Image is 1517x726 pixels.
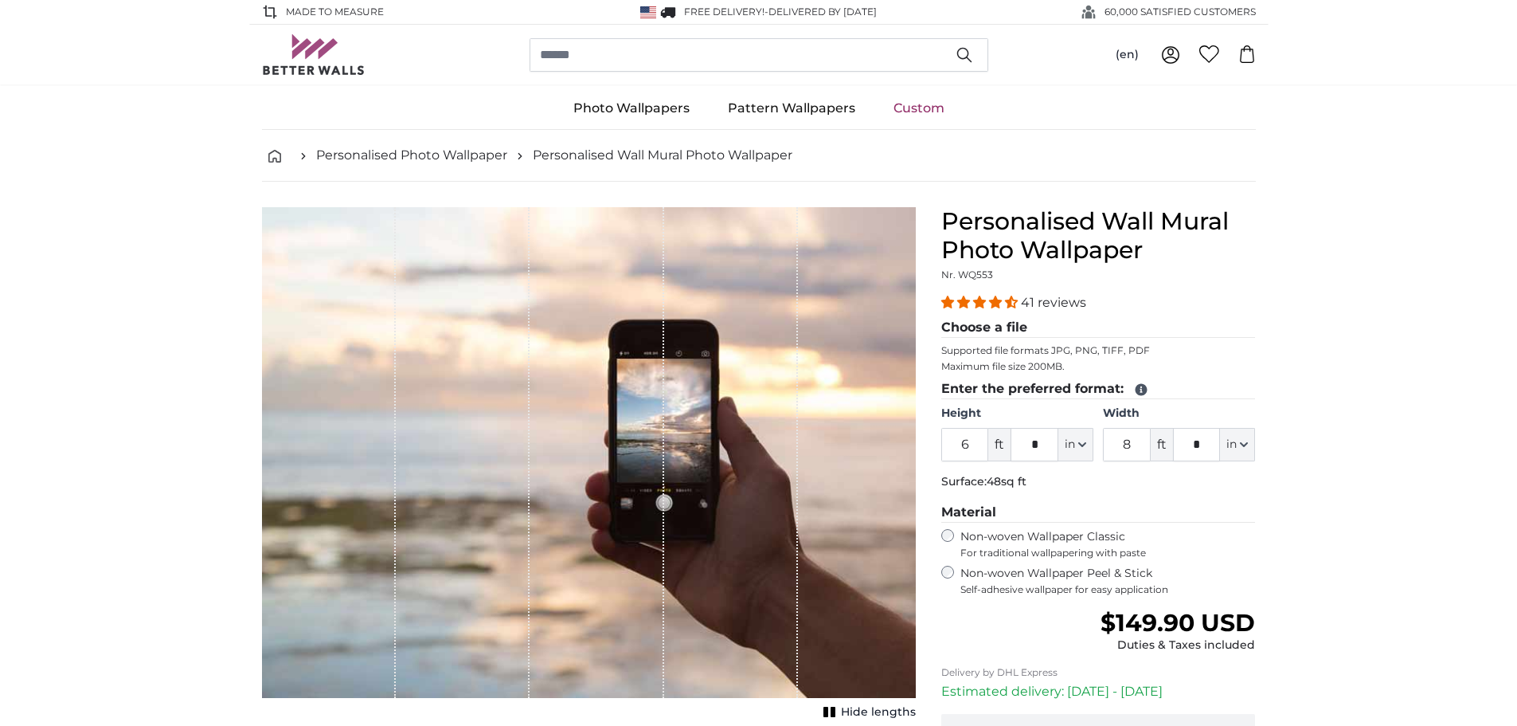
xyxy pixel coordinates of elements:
[941,666,1256,679] p: Delivery by DHL Express
[262,207,916,724] div: 1 of 1
[1103,41,1151,69] button: (en)
[640,6,656,18] img: United States
[841,704,916,720] span: Hide lengths
[262,130,1256,182] nav: breadcrumbs
[819,701,916,724] button: Hide lengths
[941,379,1256,399] legend: Enter the preferred format:
[1101,608,1255,638] span: $149.90 USD
[286,5,384,19] span: Made to Measure
[941,682,1256,701] p: Estimated delivery: [DATE] - [DATE]
[960,583,1256,596] span: Self-adhesive wallpaper for easy application
[1220,428,1255,461] button: in
[960,529,1256,559] label: Non-woven Wallpaper Classic
[941,503,1256,523] legend: Material
[1021,295,1086,310] span: 41 reviews
[1105,5,1256,19] span: 60,000 SATISFIED CUSTOMERS
[554,88,709,129] a: Photo Wallpapers
[1151,428,1173,461] span: ft
[1101,638,1255,653] div: Duties & Taxes included
[941,207,1256,265] h1: Personalised Wall Mural Photo Wallpaper
[533,146,792,165] a: Personalised Wall Mural Photo Wallpaper
[941,360,1256,373] p: Maximum file size 200MB.
[768,6,877,18] span: Delivered by [DATE]
[684,6,764,18] span: FREE delivery!
[960,566,1256,596] label: Non-woven Wallpaper Peel & Stick
[1058,428,1093,461] button: in
[1226,437,1237,453] span: in
[764,6,877,18] span: -
[960,547,1256,559] span: For traditional wallpapering with paste
[941,295,1021,310] span: 4.39 stars
[709,88,874,129] a: Pattern Wallpapers
[316,146,507,165] a: Personalised Photo Wallpaper
[941,474,1256,490] p: Surface:
[941,269,993,281] span: Nr. WQ553
[1103,406,1255,422] label: Width
[941,318,1256,338] legend: Choose a file
[988,428,1011,461] span: ft
[874,88,964,129] a: Custom
[262,34,366,75] img: Betterwalls
[987,474,1026,489] span: 48sq ft
[941,344,1256,357] p: Supported file formats JPG, PNG, TIFF, PDF
[1065,437,1075,453] span: in
[941,406,1093,422] label: Height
